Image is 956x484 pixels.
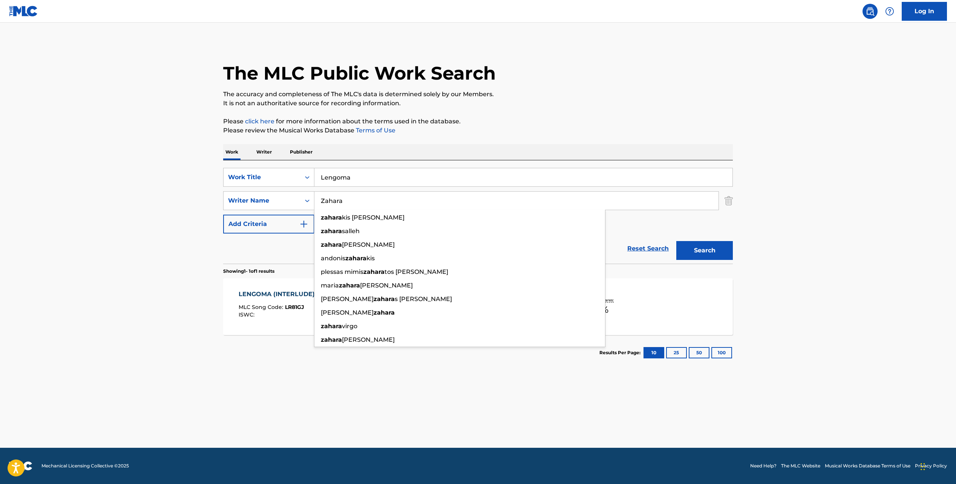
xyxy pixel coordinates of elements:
span: virgo [342,323,357,330]
strong: zahara [321,241,342,248]
span: [PERSON_NAME] [342,336,395,343]
span: maria [321,282,339,289]
span: [PERSON_NAME] [342,241,395,248]
div: Writer Name [228,196,296,205]
span: kis [366,255,375,262]
strong: zahara [374,295,395,303]
div: Work Title [228,173,296,182]
a: Terms of Use [354,127,395,134]
img: MLC Logo [9,6,38,17]
strong: zahara [339,282,360,289]
h1: The MLC Public Work Search [223,62,496,85]
span: Mechanical Licensing Collective © 2025 [41,462,129,469]
div: Help [882,4,897,19]
img: Delete Criterion [725,191,733,210]
span: kis [PERSON_NAME] [342,214,404,221]
p: Results Per Page: [599,349,642,356]
a: click here [245,118,274,125]
a: Privacy Policy [915,462,947,469]
strong: zahara [374,309,395,316]
span: ISWC : [239,311,256,318]
a: Reset Search [624,240,673,257]
button: 25 [666,347,687,358]
strong: zahara [321,227,342,235]
button: Add Criteria [223,215,314,234]
span: s [PERSON_NAME] [395,295,452,303]
span: MLC Song Code : [239,304,285,310]
div: LENGOMA (INTERLUDE) [239,290,319,299]
strong: zahara [345,255,366,262]
span: plessas mimis [321,268,363,275]
strong: zahara [321,336,342,343]
img: help [885,7,894,16]
button: 50 [689,347,709,358]
p: It is not an authoritative source for recording information. [223,99,733,108]
a: Public Search [863,4,878,19]
img: 9d2ae6d4665cec9f34b9.svg [299,220,308,229]
span: [PERSON_NAME] [321,295,374,303]
strong: zahara [321,214,342,221]
a: Log In [902,2,947,21]
img: search [866,7,875,16]
a: The MLC Website [781,462,820,469]
span: LR81GJ [285,304,304,310]
p: The accuracy and completeness of The MLC's data is determined solely by our Members. [223,90,733,99]
iframe: Chat Widget [918,448,956,484]
strong: zahara [363,268,385,275]
p: Publisher [288,144,315,160]
button: Search [676,241,733,260]
span: [PERSON_NAME] [321,309,374,316]
span: andonis [321,255,345,262]
button: 100 [711,347,732,358]
a: LENGOMA (INTERLUDE)MLC Song Code:LR81GJISWC:Writers (4)BULELWA MTHUKWANA, [PERSON_NAME], [PERSON_... [223,278,733,335]
span: salleh [342,227,360,235]
button: 10 [643,347,664,358]
a: Musical Works Database Terms of Use [825,462,910,469]
p: Work [223,144,241,160]
p: Please for more information about the terms used in the database. [223,117,733,126]
strong: zahara [321,323,342,330]
a: Need Help? [750,462,777,469]
p: Please review the Musical Works Database [223,126,733,135]
form: Search Form [223,168,733,264]
span: [PERSON_NAME] [360,282,413,289]
img: logo [9,461,32,470]
span: tos [PERSON_NAME] [385,268,448,275]
p: Writer [254,144,274,160]
div: Drag [921,455,925,478]
p: Showing 1 - 1 of 1 results [223,268,274,275]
